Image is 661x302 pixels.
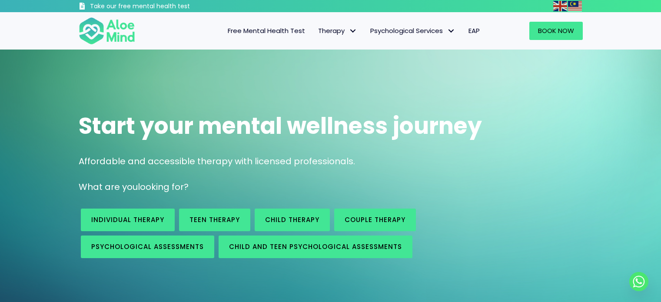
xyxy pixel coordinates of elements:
[79,110,482,142] span: Start your mental wellness journey
[79,181,138,193] span: What are you
[228,26,305,35] span: Free Mental Health Test
[347,25,359,37] span: Therapy: submenu
[568,1,583,11] a: Malay
[538,26,574,35] span: Book Now
[468,26,480,35] span: EAP
[553,1,567,11] img: en
[79,155,583,168] p: Affordable and accessible therapy with licensed professionals.
[445,25,458,37] span: Psychological Services: submenu
[312,22,364,40] a: TherapyTherapy: submenu
[81,236,214,258] a: Psychological assessments
[221,22,312,40] a: Free Mental Health Test
[219,236,412,258] a: Child and Teen Psychological assessments
[146,22,486,40] nav: Menu
[81,209,175,231] a: Individual therapy
[255,209,330,231] a: Child Therapy
[318,26,357,35] span: Therapy
[462,22,486,40] a: EAP
[370,26,455,35] span: Psychological Services
[91,215,164,224] span: Individual therapy
[90,2,236,11] h3: Take our free mental health test
[179,209,250,231] a: Teen Therapy
[364,22,462,40] a: Psychological ServicesPsychological Services: submenu
[629,272,648,291] a: Whatsapp
[79,2,236,12] a: Take our free mental health test
[91,242,204,251] span: Psychological assessments
[79,17,135,45] img: Aloe mind Logo
[345,215,405,224] span: Couple therapy
[138,181,189,193] span: looking for?
[568,1,582,11] img: ms
[529,22,583,40] a: Book Now
[553,1,568,11] a: English
[229,242,402,251] span: Child and Teen Psychological assessments
[334,209,416,231] a: Couple therapy
[189,215,240,224] span: Teen Therapy
[265,215,319,224] span: Child Therapy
